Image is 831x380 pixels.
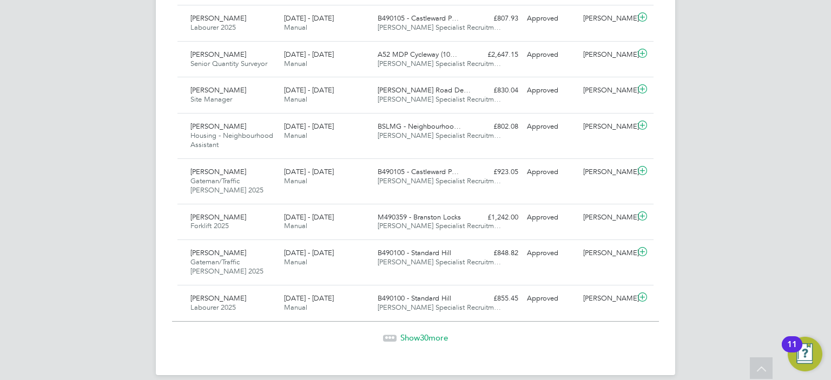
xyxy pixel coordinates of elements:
[378,167,459,176] span: B490105 - Castleward P…
[378,85,471,95] span: [PERSON_NAME] Road De…
[190,303,236,312] span: Labourer 2025
[523,163,579,181] div: Approved
[579,46,635,64] div: [PERSON_NAME]
[284,131,307,140] span: Manual
[466,163,523,181] div: £923.05
[579,118,635,136] div: [PERSON_NAME]
[466,10,523,28] div: £807.93
[378,23,501,32] span: [PERSON_NAME] Specialist Recruitm…
[190,212,246,222] span: [PERSON_NAME]
[190,131,273,149] span: Housing - Neighbourhood Assistant
[284,95,307,104] span: Manual
[378,14,459,23] span: B490105 - Castleward P…
[190,85,246,95] span: [PERSON_NAME]
[466,209,523,226] div: £1,242.00
[378,212,461,222] span: M490359 - Branston Locks
[378,221,501,230] span: [PERSON_NAME] Specialist Recruitm…
[190,95,232,104] span: Site Manager
[466,82,523,99] div: £830.04
[579,244,635,262] div: [PERSON_NAME]
[523,46,579,64] div: Approved
[284,59,307,68] span: Manual
[523,244,579,262] div: Approved
[190,50,246,59] span: [PERSON_NAME]
[378,50,457,59] span: A52 MDP Cycleway (10…
[378,131,501,140] span: [PERSON_NAME] Specialist Recruitm…
[190,122,246,131] span: [PERSON_NAME]
[787,344,797,358] div: 11
[284,122,334,131] span: [DATE] - [DATE]
[284,212,334,222] span: [DATE] - [DATE]
[190,257,263,276] span: Gateman/Traffic [PERSON_NAME] 2025
[523,82,579,99] div: Approved
[579,82,635,99] div: [PERSON_NAME]
[579,163,635,181] div: [PERSON_NAME]
[523,209,579,226] div: Approved
[378,122,461,131] span: BSLMG - Neighbourhoo…
[378,176,501,185] span: [PERSON_NAME] Specialist Recruitm…
[190,294,246,303] span: [PERSON_NAME]
[284,303,307,312] span: Manual
[466,244,523,262] div: £848.82
[466,118,523,136] div: £802.08
[378,303,501,312] span: [PERSON_NAME] Specialist Recruitm…
[523,118,579,136] div: Approved
[466,46,523,64] div: £2,647.15
[378,257,501,266] span: [PERSON_NAME] Specialist Recruitm…
[284,85,334,95] span: [DATE] - [DATE]
[284,257,307,266] span: Manual
[190,221,229,230] span: Forklift 2025
[420,332,428,343] span: 30
[523,10,579,28] div: Approved
[378,248,451,257] span: B490100 - Standard Hill
[284,176,307,185] span: Manual
[190,248,246,257] span: [PERSON_NAME]
[190,14,246,23] span: [PERSON_NAME]
[788,337,822,371] button: Open Resource Center, 11 new notifications
[190,23,236,32] span: Labourer 2025
[579,10,635,28] div: [PERSON_NAME]
[523,290,579,308] div: Approved
[466,290,523,308] div: £855.45
[284,23,307,32] span: Manual
[378,294,451,303] span: B490100 - Standard Hill
[284,294,334,303] span: [DATE] - [DATE]
[190,176,263,195] span: Gateman/Traffic [PERSON_NAME] 2025
[400,332,448,343] span: Show more
[284,14,334,23] span: [DATE] - [DATE]
[284,248,334,257] span: [DATE] - [DATE]
[579,209,635,226] div: [PERSON_NAME]
[579,290,635,308] div: [PERSON_NAME]
[190,59,267,68] span: Senior Quantity Surveyor
[378,95,501,104] span: [PERSON_NAME] Specialist Recruitm…
[284,221,307,230] span: Manual
[190,167,246,176] span: [PERSON_NAME]
[378,59,501,68] span: [PERSON_NAME] Specialist Recruitm…
[284,50,334,59] span: [DATE] - [DATE]
[284,167,334,176] span: [DATE] - [DATE]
